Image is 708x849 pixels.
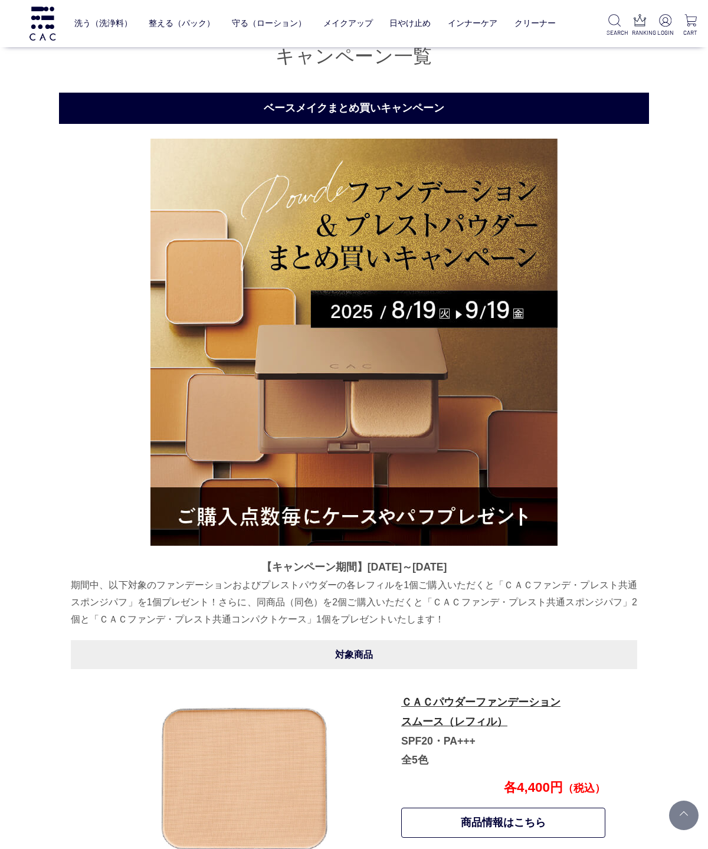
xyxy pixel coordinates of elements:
p: CART [683,28,699,37]
a: LOGIN [657,14,673,37]
p: SEARCH [607,28,622,37]
a: 日やけ止め [389,9,431,37]
p: SPF20・PA+++ 全5色 [401,693,604,769]
a: 商品情報はこちら [401,808,605,838]
p: 期間中、以下対象のファンデーションおよびプレストパウダーの各レフィルを1個ご購入いただくと「ＣＡＣファンデ・プレスト共通スポンジパフ」を1個プレゼント！さらに、同商品（同色）を2個ご購入いただく... [71,576,637,628]
img: logo [28,6,57,40]
a: RANKING [632,14,648,37]
p: 各4,400円 [400,780,605,796]
a: 整える（パック） [149,9,215,37]
span: （税込） [563,782,605,794]
p: RANKING [632,28,648,37]
p: 【キャンペーン期間】[DATE]～[DATE] [71,558,637,576]
a: 洗う（洗浄料） [74,9,132,37]
img: ベースメイクまとめ買いキャンペーン [150,139,558,546]
a: インナーケア [448,9,497,37]
h1: キャンペーン一覧 [59,44,649,69]
p: LOGIN [657,28,673,37]
a: ＣＡＣパウダーファンデーションスムース（レフィル） [401,696,560,727]
div: 対象商品 [71,640,637,669]
a: 守る（ローション） [232,9,306,37]
a: CART [683,14,699,37]
a: クリーナー [514,9,556,37]
a: メイクアップ [323,9,373,37]
h2: ベースメイクまとめ買いキャンペーン [59,93,649,124]
a: SEARCH [607,14,622,37]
